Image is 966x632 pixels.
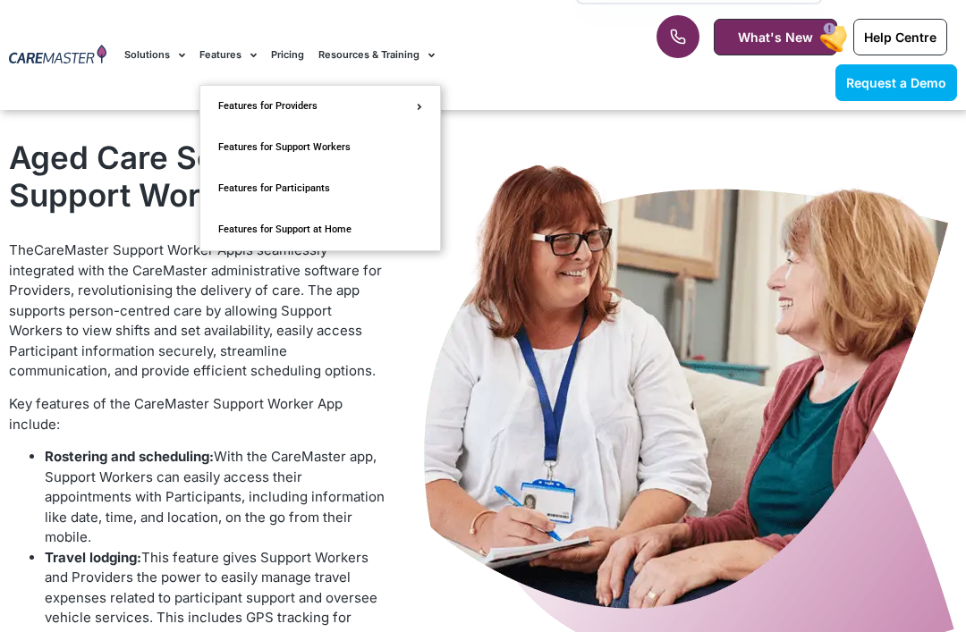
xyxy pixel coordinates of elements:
[864,29,936,45] span: Help Centre
[318,25,435,85] a: Resources & Training
[835,64,957,101] a: Request a Demo
[45,448,214,465] b: Rostering and scheduling:
[846,75,946,90] span: Request a Demo
[853,19,947,55] a: Help Centre
[9,240,389,382] p: The is seamlessly integrated with the CareMaster administrative software for Providers, revolutio...
[9,395,343,433] span: Key features of the CareMaster Support Worker App include:
[200,86,440,127] a: Features for Providers
[45,448,385,545] span: With the CareMaster app, Support Workers can easily access their appointments with Participants, ...
[714,19,837,55] a: What's New
[9,139,389,214] h2: Aged Care Software for Support Workers
[271,25,304,85] a: Pricing
[199,85,441,251] ul: Features
[200,168,440,209] a: Features for Participants
[124,25,615,85] nav: Menu
[45,549,141,566] b: Travel lodging:
[34,241,242,258] a: CareMaster Support Worker App
[199,25,257,85] a: Features
[200,209,440,250] a: Features for Support at Home
[124,25,185,85] a: Solutions
[200,127,440,168] a: Features for Support Workers
[9,45,106,66] img: CareMaster Logo
[738,29,813,45] span: What's New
